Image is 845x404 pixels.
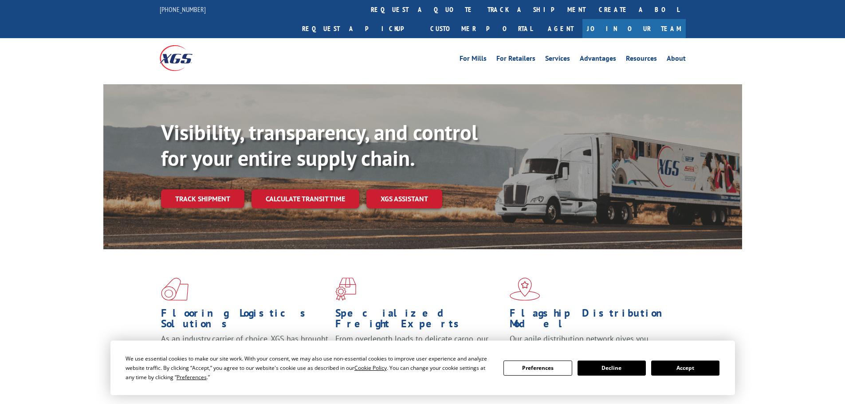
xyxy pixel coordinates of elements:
[335,333,503,373] p: From overlength loads to delicate cargo, our experienced staff knows the best way to move your fr...
[496,55,535,65] a: For Retailers
[510,333,673,354] span: Our agile distribution network gives you nationwide inventory management on demand.
[578,361,646,376] button: Decline
[126,354,493,382] div: We use essential cookies to make our site work. With your consent, we may also use non-essential ...
[354,364,387,372] span: Cookie Policy
[335,278,356,301] img: xgs-icon-focused-on-flooring-red
[503,361,572,376] button: Preferences
[161,278,189,301] img: xgs-icon-total-supply-chain-intelligence-red
[335,308,503,333] h1: Specialized Freight Experts
[651,361,719,376] button: Accept
[510,278,540,301] img: xgs-icon-flagship-distribution-model-red
[580,55,616,65] a: Advantages
[161,118,478,172] b: Visibility, transparency, and control for your entire supply chain.
[545,55,570,65] a: Services
[582,19,686,38] a: Join Our Team
[161,189,244,208] a: Track shipment
[161,308,329,333] h1: Flooring Logistics Solutions
[252,189,359,208] a: Calculate transit time
[539,19,582,38] a: Agent
[626,55,657,65] a: Resources
[161,333,328,365] span: As an industry carrier of choice, XGS has brought innovation and dedication to flooring logistics...
[460,55,487,65] a: For Mills
[177,373,207,381] span: Preferences
[667,55,686,65] a: About
[295,19,424,38] a: Request a pickup
[510,308,677,333] h1: Flagship Distribution Model
[110,341,735,395] div: Cookie Consent Prompt
[160,5,206,14] a: [PHONE_NUMBER]
[366,189,442,208] a: XGS ASSISTANT
[424,19,539,38] a: Customer Portal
